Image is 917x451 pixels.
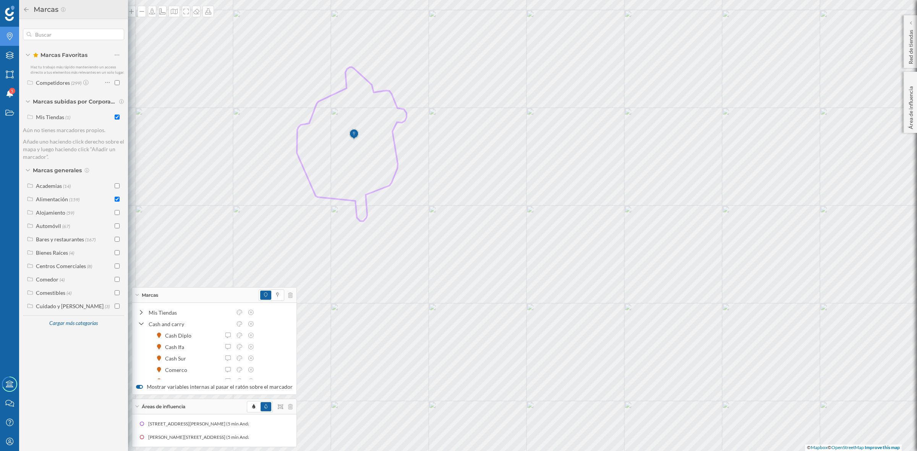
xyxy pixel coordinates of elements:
div: Bienes Raíces [36,249,68,256]
p: Añade uno haciendo click derecho sobre el mapa y luego haciendo click “Añadir un marcador”. [23,138,124,161]
div: Mis Tiendas [36,114,64,120]
span: (1) [65,114,70,120]
a: Mapbox [811,445,828,450]
span: (299) [71,79,81,86]
div: Comestibles [36,289,65,296]
div: Centros Comerciales [36,263,86,269]
img: Marker [349,127,358,142]
span: (59) [66,209,74,216]
a: OpenStreetMap [831,445,864,450]
span: Marcas generales [33,166,82,174]
p: Red de tiendas [907,27,915,64]
div: Alojamiento [36,209,65,216]
span: (4) [69,249,74,256]
span: Marcas Favoritas [33,51,87,59]
span: Marcas [142,292,158,299]
span: (8) [87,263,92,269]
div: [PERSON_NAME][STREET_ADDRESS] (5 min Andando) [148,433,264,441]
div: [STREET_ADDRESS][PERSON_NAME] (5 min Andando) [148,420,264,428]
div: Cargar más categorías [45,317,102,330]
div: Bares y restaurantes [36,236,84,242]
span: (67) [62,223,70,229]
div: Automóvil [36,223,61,229]
div: Competidores [36,79,70,86]
label: Mostrar variables internas al pasar el ratón sobre el marcador [136,383,293,391]
span: (159) [69,196,79,202]
span: (4) [60,276,65,283]
div: Cash Diplo [165,331,195,339]
div: Academias [36,183,62,189]
span: Marcas subidas por Corporación Alimentaria Guissona (BonÀrea) [33,98,117,105]
h2: Marcas [30,3,60,16]
span: (167) [85,236,96,242]
div: © © [805,445,902,451]
span: (4) [66,289,71,296]
div: Alimentación [36,196,68,202]
div: Cash and carry [149,320,232,328]
span: (14) [63,183,71,189]
p: Área de influencia [907,83,915,129]
p: Aún no tienes marcadores propios. [23,126,124,134]
div: Gmcash [165,377,188,385]
span: Haz tu trabajo más rápido manteniendo un acceso directo a tus elementos más relevantes en un solo... [31,65,124,74]
span: Soporte [15,5,42,12]
div: Comerco [165,366,191,374]
div: Cuidado y [PERSON_NAME] [36,303,104,309]
div: Comedor [36,276,58,283]
img: Geoblink Logo [5,6,15,21]
span: (3) [105,303,110,309]
div: Mis Tiendas [149,309,232,317]
span: Áreas de influencia [142,403,185,410]
div: Cash Ifa [165,343,188,351]
a: Improve this map [865,445,900,450]
div: Cash Sur [165,354,190,362]
span: 5 [11,87,13,95]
